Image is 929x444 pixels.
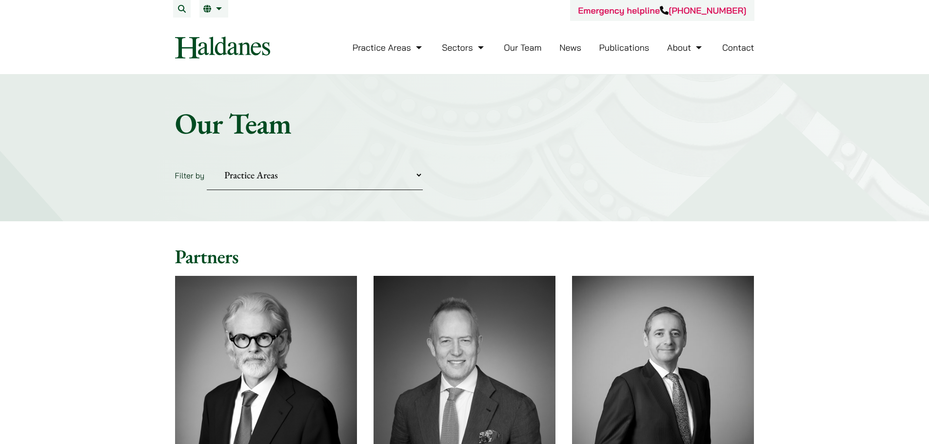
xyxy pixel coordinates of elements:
a: Sectors [442,42,486,53]
label: Filter by [175,171,205,180]
a: EN [203,5,224,13]
a: Practice Areas [353,42,424,53]
h2: Partners [175,245,754,268]
a: About [667,42,704,53]
a: News [559,42,581,53]
a: Our Team [504,42,541,53]
a: Contact [722,42,754,53]
a: Emergency helpline[PHONE_NUMBER] [578,5,746,16]
a: Publications [599,42,650,53]
img: Logo of Haldanes [175,37,270,58]
h1: Our Team [175,106,754,141]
